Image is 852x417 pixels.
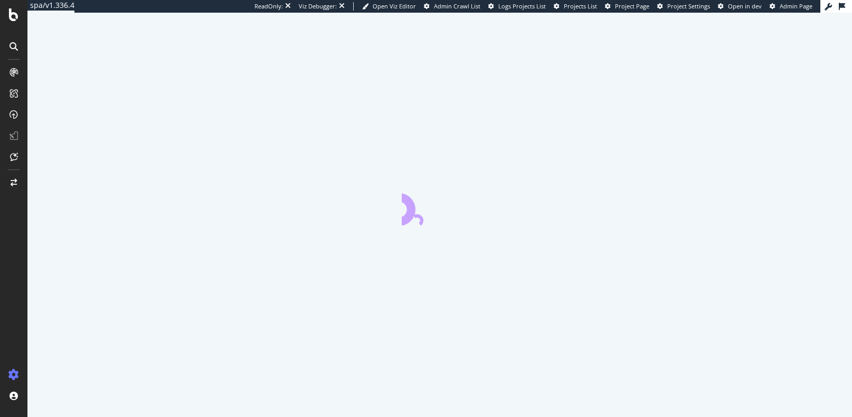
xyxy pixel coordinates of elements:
div: animation [402,187,478,225]
span: Project Settings [667,2,710,10]
div: Viz Debugger: [299,2,337,11]
a: Project Page [605,2,649,11]
span: Open in dev [728,2,762,10]
span: Projects List [564,2,597,10]
a: Admin Crawl List [424,2,480,11]
a: Open in dev [718,2,762,11]
span: Logs Projects List [498,2,546,10]
a: Admin Page [770,2,812,11]
span: Admin Crawl List [434,2,480,10]
a: Logs Projects List [488,2,546,11]
div: ReadOnly: [254,2,283,11]
span: Project Page [615,2,649,10]
a: Projects List [554,2,597,11]
span: Admin Page [780,2,812,10]
a: Open Viz Editor [362,2,416,11]
span: Open Viz Editor [373,2,416,10]
a: Project Settings [657,2,710,11]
